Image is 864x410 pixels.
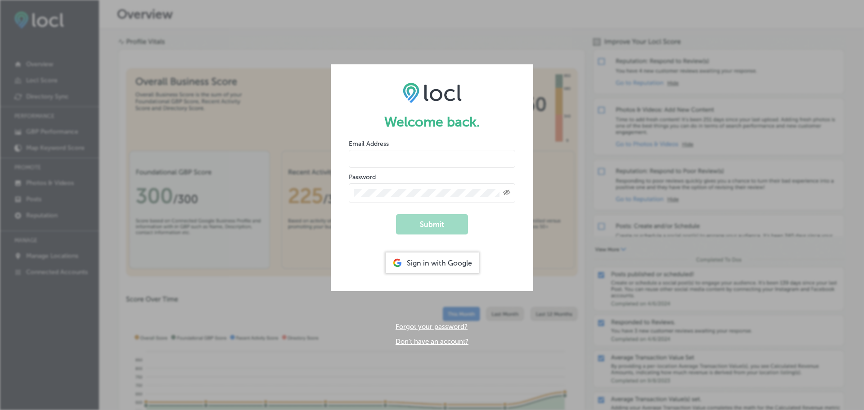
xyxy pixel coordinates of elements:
[503,189,510,197] span: Toggle password visibility
[396,214,468,234] button: Submit
[349,140,389,148] label: Email Address
[349,173,376,181] label: Password
[403,82,462,103] img: LOCL logo
[396,323,468,331] a: Forgot your password?
[386,252,479,273] div: Sign in with Google
[396,338,468,346] a: Don't have an account?
[349,114,515,130] h1: Welcome back.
